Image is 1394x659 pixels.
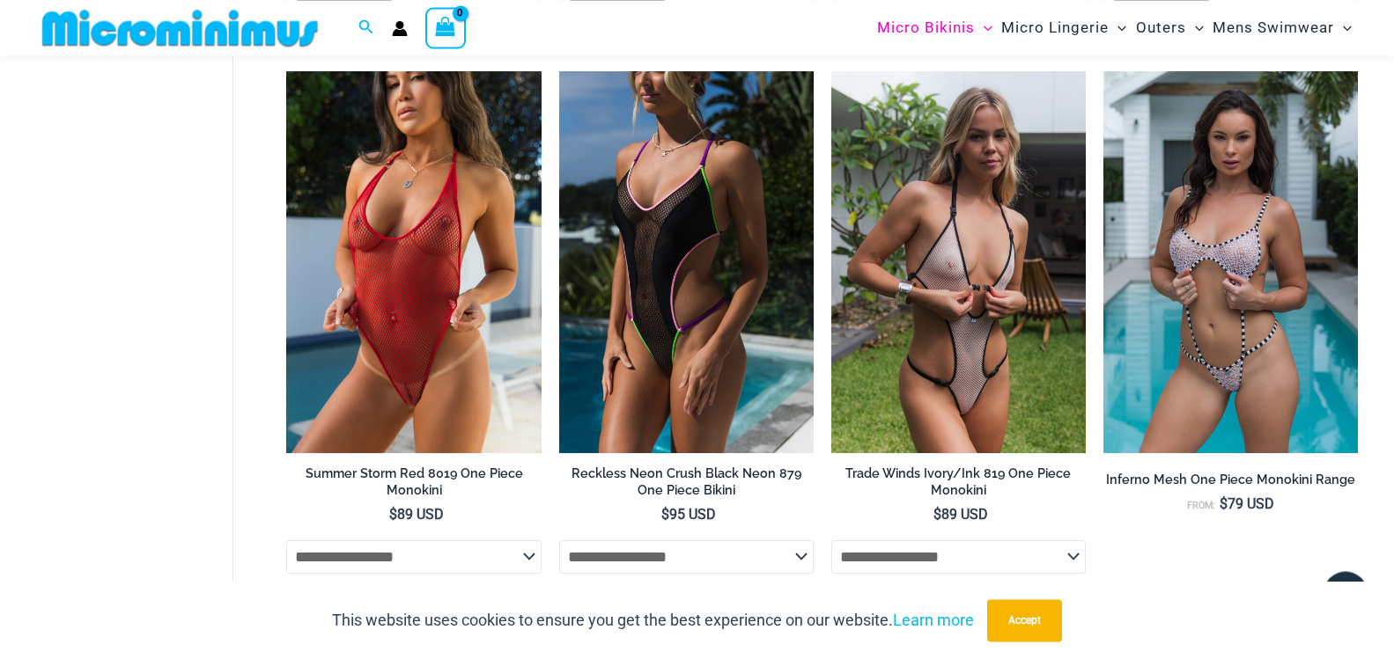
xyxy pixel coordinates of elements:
bdi: 95 USD [661,506,716,523]
span: Mens Swimwear [1213,5,1334,50]
a: Reckless Neon Crush Black Neon 879 One Piece 01Reckless Neon Crush Black Neon 879 One Piece 09Rec... [559,71,814,453]
bdi: 79 USD [1220,495,1274,512]
a: Trade Winds Ivory/Ink 819 One Piece Monokini [831,465,1086,505]
p: This website uses cookies to ensure you get the best experience on our website. [332,607,974,633]
nav: Site Navigation [870,3,1359,53]
a: Micro BikinisMenu ToggleMenu Toggle [873,5,997,50]
a: Trade Winds IvoryInk 819 One Piece 06Trade Winds IvoryInk 819 One Piece 03Trade Winds IvoryInk 81... [831,71,1086,453]
h2: Trade Winds Ivory/Ink 819 One Piece Monokini [831,465,1086,498]
span: $ [933,506,941,523]
bdi: 89 USD [933,506,988,523]
img: Inferno Mesh Black White 8561 One Piece 05 [1103,71,1358,453]
img: Reckless Neon Crush Black Neon 879 One Piece 01 [559,71,814,453]
a: OutersMenu ToggleMenu Toggle [1132,5,1208,50]
a: Search icon link [358,17,374,39]
a: Micro LingerieMenu ToggleMenu Toggle [997,5,1131,50]
span: $ [661,506,669,523]
a: Summer Storm Red 8019 One Piece Monokini [286,465,541,505]
a: Mens SwimwearMenu ToggleMenu Toggle [1208,5,1356,50]
img: Summer Storm Red 8019 One Piece 04 [286,71,541,453]
a: Summer Storm Red 8019 One Piece 04Summer Storm Red 8019 One Piece 03Summer Storm Red 8019 One Pie... [286,71,541,453]
span: $ [389,506,397,523]
a: Account icon link [392,20,408,36]
span: From: [1187,500,1215,511]
h2: Inferno Mesh One Piece Monokini Range [1103,472,1358,488]
button: Accept [987,599,1062,641]
span: Menu Toggle [1334,5,1352,50]
h2: Reckless Neon Crush Black Neon 879 One Piece Bikini [559,465,814,498]
span: Outers [1136,5,1186,50]
span: Menu Toggle [1109,5,1126,50]
h2: Summer Storm Red 8019 One Piece Monokini [286,465,541,498]
span: Menu Toggle [975,5,992,50]
span: Menu Toggle [1186,5,1204,50]
span: Micro Lingerie [1001,5,1109,50]
bdi: 89 USD [389,506,444,523]
a: View Shopping Cart, empty [425,7,466,48]
a: Inferno Mesh Black White 8561 One Piece 05Inferno Mesh Olive Fuchsia 8561 One Piece 03Inferno Mes... [1103,71,1358,453]
a: Reckless Neon Crush Black Neon 879 One Piece Bikini [559,465,814,505]
span: $ [1220,495,1228,512]
span: Micro Bikinis [877,5,975,50]
img: MM SHOP LOGO FLAT [35,8,325,48]
a: Learn more [893,611,974,629]
a: Inferno Mesh One Piece Monokini Range [1103,472,1358,494]
img: Trade Winds IvoryInk 819 One Piece 06 [831,71,1086,453]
